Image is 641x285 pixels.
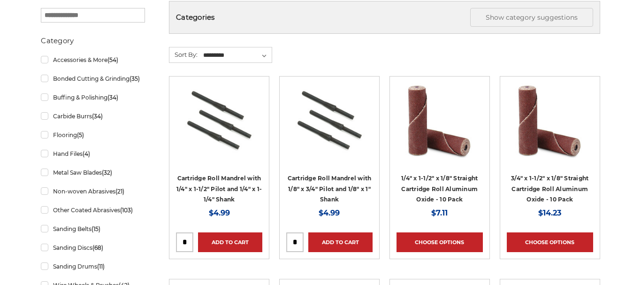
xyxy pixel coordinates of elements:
span: (34) [92,113,103,120]
a: Cartridge Roll 1/4" x 1-1/2" x 1/8" Straight [397,83,483,169]
a: Cartridge rolls mandrel [176,83,262,169]
span: (68) [92,244,103,251]
button: Show category suggestions [470,8,593,27]
a: 3/4" x 1-1/2" x 1/8" Straight Cartridge Roll Aluminum Oxide - 10 Pack [511,175,588,203]
a: Choose Options [397,232,483,252]
a: Cartridge Roll Mandrel with 1/8" x 3/4" Pilot and 1/8" x 1" Shank [288,175,372,203]
span: $7.11 [431,208,448,217]
select: Sort By: [202,48,272,62]
a: Add to Cart [308,232,373,252]
a: 1/4" x 1-1/2" x 1/8" Straight Cartridge Roll Aluminum Oxide - 10 Pack [401,175,478,203]
a: Sanding Drums(11) [41,258,145,275]
a: Cartridge Roll 3/4" x 1-1/2" x 1/8" Straight [507,83,593,169]
span: (4) [83,150,90,157]
a: Carbide Burrs(34) [41,108,145,124]
img: Cartridge Roll 3/4" x 1-1/2" x 1/8" Straight [512,83,588,158]
span: $4.99 [319,208,340,217]
span: $4.99 [209,208,230,217]
a: Add to Cart [198,232,262,252]
span: (35) [130,75,140,82]
span: (34) [107,94,118,101]
span: (15) [92,225,100,232]
a: Metal Saw Blades(32) [41,164,145,181]
a: Choose Options [507,232,593,252]
a: Sanding Discs(68) [41,239,145,256]
a: Non-woven Abrasives(21) [41,183,145,200]
a: Accessories & More(54) [41,52,145,68]
span: (5) [77,131,84,139]
img: Cartridge rolls mandrel [292,83,367,158]
a: Cartridge Roll Mandrel with 1/4" x 1-1/2" Pilot and 1/4" x 1-1/4" Shank [176,175,262,203]
a: Sanding Belts(15) [41,221,145,237]
span: (32) [102,169,112,176]
a: Other Coated Abrasives(103) [41,202,145,218]
span: (11) [97,263,105,270]
label: Sort By: [169,47,198,62]
h5: Category [41,35,145,46]
a: Hand Files(4) [41,146,145,162]
h5: Categories [176,8,593,27]
span: (103) [120,207,133,214]
span: $14.23 [538,208,561,217]
span: (21) [115,188,124,195]
a: Buffing & Polishing(34) [41,89,145,106]
a: Cartridge rolls mandrel [286,83,373,169]
img: Cartridge Roll 1/4" x 1-1/2" x 1/8" Straight [402,83,477,158]
span: (54) [107,56,118,63]
img: Cartridge rolls mandrel [182,83,257,158]
a: Bonded Cutting & Grinding(35) [41,70,145,87]
a: Flooring(5) [41,127,145,143]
